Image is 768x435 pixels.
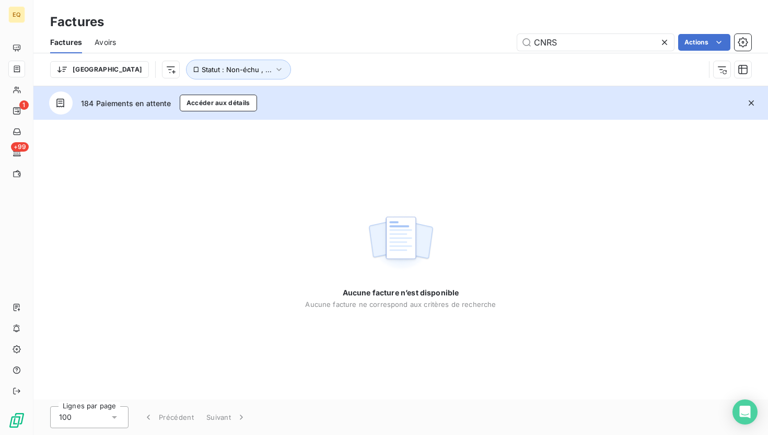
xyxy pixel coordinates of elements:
span: Aucune facture ne correspond aux critères de recherche [305,300,496,308]
span: +99 [11,142,29,152]
button: Actions [678,34,730,51]
span: 100 [59,412,72,422]
button: Statut : Non-échu , ... [186,60,291,79]
button: [GEOGRAPHIC_DATA] [50,61,149,78]
button: Précédent [137,406,200,428]
div: EQ [8,6,25,23]
button: Accéder aux détails [180,95,257,111]
span: 184 Paiements en attente [81,98,171,109]
span: Avoirs [95,37,116,48]
span: 1 [19,100,29,110]
h3: Factures [50,13,104,31]
input: Rechercher [517,34,674,51]
button: Suivant [200,406,253,428]
span: Aucune facture n’est disponible [343,288,459,298]
img: Logo LeanPay [8,412,25,429]
span: Factures [50,37,82,48]
div: Open Intercom Messenger [732,399,758,425]
img: empty state [367,211,434,276]
span: Statut : Non-échu , ... [202,65,272,74]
